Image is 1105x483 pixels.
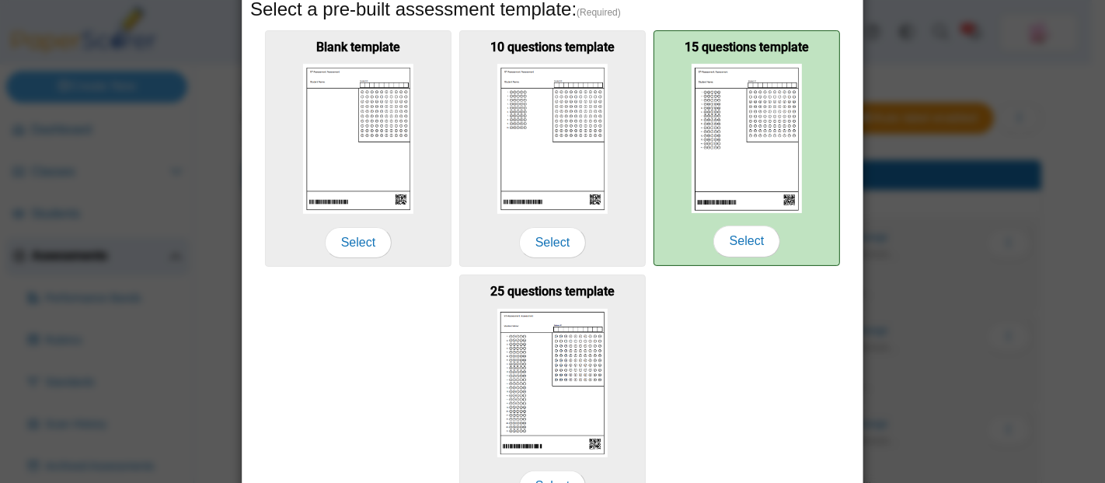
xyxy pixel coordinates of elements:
[692,64,802,213] img: scan_sheet_15_questions.png
[713,226,780,257] span: Select
[497,309,608,458] img: scan_sheet_25_questions.png
[577,6,621,19] span: (Required)
[490,284,615,299] b: 25 questions template
[325,227,392,258] span: Select
[316,40,400,54] b: Blank template
[490,40,615,54] b: 10 questions template
[519,227,586,258] span: Select
[497,64,608,214] img: scan_sheet_10_questions.png
[685,40,809,54] b: 15 questions template
[303,64,413,214] img: scan_sheet_blank.png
